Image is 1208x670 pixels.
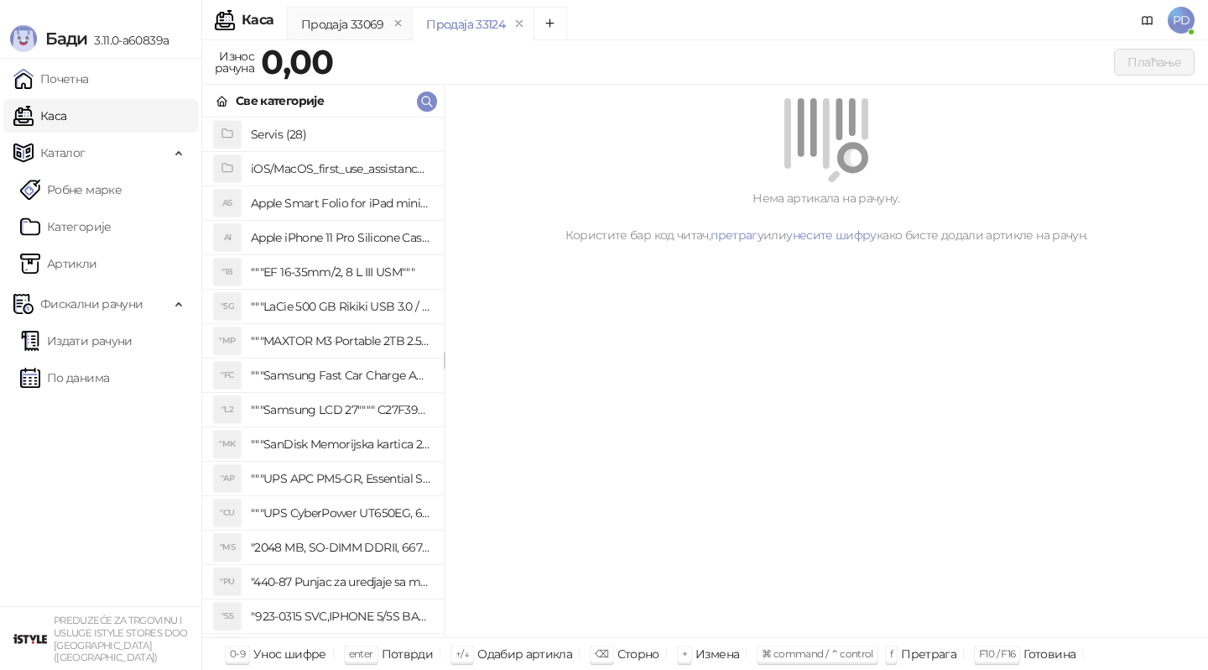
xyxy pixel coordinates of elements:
h4: """MAXTOR M3 Portable 2TB 2.5"""" crni eksterni hard disk HX-M201TCB/GM""" [251,327,430,354]
span: 0-9 [230,647,245,660]
div: "MP [214,327,241,354]
h4: """EF 16-35mm/2, 8 L III USM""" [251,259,430,285]
h4: """SanDisk Memorijska kartica 256GB microSDXC sa SD adapterom SDSQXA1-256G-GN6MA - Extreme PLUS, ... [251,431,430,458]
a: Почетна [13,62,89,96]
a: унесите шифру [786,228,877,243]
img: Logo [10,25,37,52]
h4: Apple Smart Folio for iPad mini (A17 Pro) - Sage [251,190,430,217]
span: ⌘ command / ⌃ control [762,647,873,660]
h4: """UPS CyberPower UT650EG, 650VA/360W , line-int., s_uko, desktop""" [251,500,430,526]
span: 3.11.0-a60839a [87,33,169,48]
div: AS [214,190,241,217]
a: ArtikliАртикли [20,247,97,280]
button: remove [388,17,409,31]
span: Фискални рачуни [40,287,143,321]
div: Све категорије [236,92,324,110]
button: Add tab [534,7,567,40]
img: 64x64-companyLogo-77b92cf4-9946-4f36-9751-bf7bb5fd2c7d.png [13,622,47,656]
a: Каса [13,99,66,133]
div: "MS [214,534,241,561]
strong: 0,00 [261,41,333,82]
h4: """UPS APC PM5-GR, Essential Surge Arrest,5 utic_nica""" [251,465,430,492]
div: Готовина [1023,643,1075,665]
h4: "2048 MB, SO-DIMM DDRII, 667 MHz, Napajanje 1,8 0,1 V, Latencija CL5" [251,534,430,561]
span: ↑/↓ [456,647,469,660]
h4: "440-87 Punjac za uredjaje sa micro USB portom 4/1, Stand." [251,568,430,595]
div: Сторно [617,643,659,665]
a: претрагу [711,228,763,243]
div: "MK [214,431,241,458]
h4: Servis (28) [251,121,430,148]
h4: iOS/MacOS_first_use_assistance (4) [251,155,430,182]
span: PD [1168,7,1195,34]
div: "L2 [214,396,241,423]
span: Каталог [40,136,86,170]
h4: """Samsung Fast Car Charge Adapter, brzi auto punja_, boja crna""" [251,362,430,389]
h4: "923-0315 SVC,IPHONE 5/5S BATTERY REMOVAL TRAY Držač za iPhone sa kojim se otvara display [251,603,430,630]
div: "S5 [214,603,241,630]
a: По данима [20,361,109,395]
h4: Apple iPhone 11 Pro Silicone Case - Black [251,224,430,251]
span: F10 / F16 [979,647,1015,660]
h4: """Samsung LCD 27"""" C27F390FHUXEN""" [251,396,430,423]
span: + [682,647,687,660]
div: Потврди [382,643,434,665]
div: "FC [214,362,241,389]
span: Бади [45,29,87,49]
button: Плаћање [1114,49,1195,76]
div: grid [202,118,444,637]
div: Измена [695,643,739,665]
div: "18 [214,259,241,285]
div: Претрага [901,643,956,665]
a: Издати рачуни [20,324,133,358]
div: Одабир артикла [477,643,572,665]
a: Робне марке [20,173,122,207]
a: Категорије [20,210,112,243]
div: Нема артикала на рачуну. Користите бар код читач, или како бисте додали артикле на рачун. [465,189,1188,244]
div: Износ рачуна [211,45,258,79]
span: ⌫ [595,647,608,660]
span: f [890,647,893,660]
div: "PU [214,568,241,595]
div: "5G [214,293,241,320]
div: "AP [214,465,241,492]
small: PREDUZEĆE ZA TRGOVINU I USLUGE ISTYLE STORES DOO [GEOGRAPHIC_DATA] ([GEOGRAPHIC_DATA]) [54,615,188,663]
button: remove [508,17,530,31]
h4: """LaCie 500 GB Rikiki USB 3.0 / Ultra Compact & Resistant aluminum / USB 3.0 / 2.5""""""" [251,293,430,320]
span: enter [349,647,373,660]
div: Продаја 33069 [301,15,384,34]
div: Каса [242,13,273,27]
a: Документација [1134,7,1161,34]
div: Унос шифре [253,643,326,665]
div: AI [214,224,241,251]
div: "CU [214,500,241,526]
div: Продаја 33124 [426,15,505,34]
